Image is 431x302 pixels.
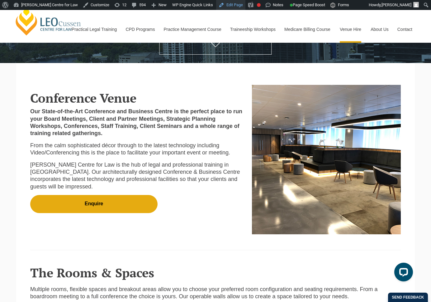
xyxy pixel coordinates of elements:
a: Practice Management Course [159,16,225,43]
span: [PERSON_NAME] [381,2,411,7]
a: Traineeship Workshops [225,16,280,43]
h2: The Rooms & Spaces [30,266,401,280]
a: About Us [366,16,393,43]
p: Multiple rooms, flexible spaces and breakout areas allow you to choose your preferred room config... [30,286,401,300]
a: CPD Programs [121,16,159,43]
a: Contact [393,16,417,43]
img: Conference venue lounge area [252,85,401,234]
div: Focus keyphrase not set [257,3,261,7]
a: Medicare Billing Course [280,16,335,43]
p: From the calm sophisticated décor through to the latest technology including Video/Conferencing t... [30,142,243,157]
h2: Conference Venue [30,91,243,105]
strong: Our State-of-the-Art Conference and Business Centre is the perfect place to run your Board Meetin... [30,108,242,136]
a: Venue Hire [335,16,366,43]
iframe: LiveChat chat widget [389,260,415,286]
a: [PERSON_NAME] Centre for Law [14,7,83,36]
p: [PERSON_NAME] Centre for Law is the hub of legal and professional training in [GEOGRAPHIC_DATA]. ... [30,161,243,191]
a: Practical Legal Training [67,16,121,43]
a: Enquire [30,195,158,213]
